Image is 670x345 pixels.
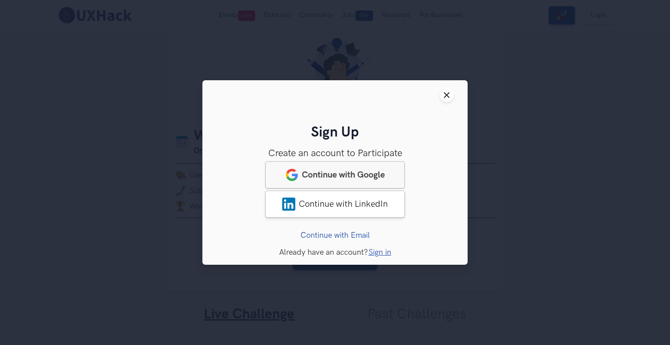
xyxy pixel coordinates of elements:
span: Already have an account? [279,248,368,257]
img: LinkedIn [282,198,295,211]
h2: Sign Up [216,124,454,141]
span: Continue with LinkedIn [299,199,388,209]
a: LinkedInContinue with LinkedIn [265,191,405,218]
img: google [285,168,298,181]
a: googleContinue with Google [265,161,405,188]
a: Continue with Email [301,231,370,240]
span: Continue with Google [302,170,385,180]
a: Sign in [369,248,391,257]
h3: Create an account to Participate [216,148,454,159]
